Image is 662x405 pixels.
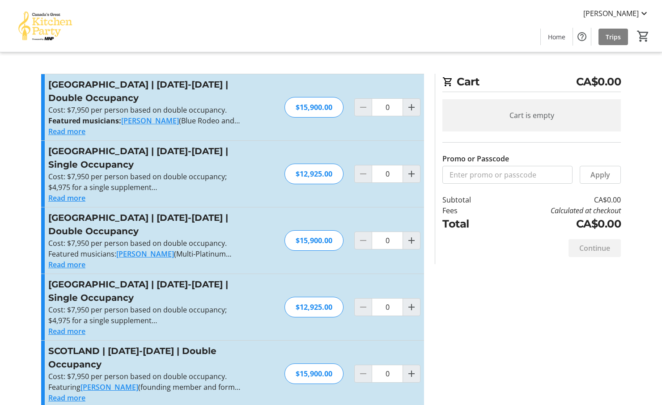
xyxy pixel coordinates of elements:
button: [PERSON_NAME] [576,6,657,21]
button: Increment by one [403,365,420,382]
p: Cost: $7,950 per person based on double occupancy. [48,105,244,115]
h3: SCOTLAND | [DATE]-[DATE] | Double Occupancy [48,344,244,371]
div: $15,900.00 [284,363,344,384]
input: SICILY | May 2-9, 2026 | Double Occupancy Quantity [372,232,403,249]
td: Subtotal [442,194,494,205]
input: SCOTLAND | May 4-11, 2026 | Double Occupancy Quantity [372,365,403,383]
td: Total [442,216,494,232]
td: CA$0.00 [494,216,621,232]
a: [PERSON_NAME] [121,116,179,126]
button: Read more [48,193,85,203]
button: Read more [48,126,85,137]
a: [PERSON_NAME] [116,249,174,259]
a: Trips [598,29,628,45]
div: Cart is empty [442,99,621,131]
span: Apply [590,169,610,180]
label: Promo or Passcode [442,153,509,164]
p: Cost: $7,950 per person based on double occupancy; $4,975 for a single supplement [48,304,244,326]
p: Cost: $7,950 per person based on double occupancy; $4,975 for a single supplement [48,171,244,193]
button: Increment by one [403,99,420,116]
h3: [GEOGRAPHIC_DATA] | [DATE]-[DATE] | Single Occupancy [48,278,244,304]
span: [PERSON_NAME] [583,8,639,19]
img: Canada’s Great Kitchen Party's Logo [5,4,85,48]
strong: Featured musicians: [48,116,179,126]
span: CA$0.00 [576,74,621,90]
button: Apply [580,166,621,184]
button: Help [573,28,591,46]
div: $12,925.00 [284,164,344,184]
input: Enter promo or passcode [442,166,573,184]
button: Increment by one [403,165,420,182]
button: Cart [635,28,651,44]
input: SOUTH AFRICA | March 3-10, 2026 | Double Occupancy Quantity [372,98,403,116]
p: Cost: $7,950 per person based on double occupancy. [48,238,244,249]
td: Calculated at checkout [494,205,621,216]
button: Read more [48,326,85,337]
h3: [GEOGRAPHIC_DATA] | [DATE]-[DATE] | Double Occupancy [48,211,244,238]
div: $12,925.00 [284,297,344,317]
td: CA$0.00 [494,194,621,205]
a: Home [541,29,573,45]
button: Increment by one [403,232,420,249]
p: (Blue Rodeo and the [PERSON_NAME] Band), ([PERSON_NAME] and the Legendary Hearts and The Cariboo ... [48,115,244,126]
h3: [GEOGRAPHIC_DATA] | [DATE]-[DATE] | Single Occupancy [48,144,244,171]
div: $15,900.00 [284,97,344,118]
div: $15,900.00 [284,230,344,251]
h2: Cart [442,74,621,92]
button: Read more [48,259,85,270]
p: Featuring (founding member and former lead singer, guitarist and primary songwriter of the Barena... [48,382,244,392]
input: SICILY | May 2-9, 2026 | Single Occupancy Quantity [372,298,403,316]
h3: [GEOGRAPHIC_DATA] | [DATE]-[DATE] | Double Occupancy [48,78,244,105]
button: Read more [48,392,85,403]
td: Fees [442,205,494,216]
span: Trips [606,32,621,42]
input: SOUTH AFRICA | March 3-10, 2026 | Single Occupancy Quantity [372,165,403,183]
button: Increment by one [403,299,420,316]
a: [PERSON_NAME] [81,382,138,392]
p: Featured musicians: (Multi-Platinum selling, Juno Award-winning artist, producer and playwright) ... [48,249,244,259]
p: Cost: $7,950 per person based on double occupancy. [48,371,244,382]
span: Home [548,32,565,42]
